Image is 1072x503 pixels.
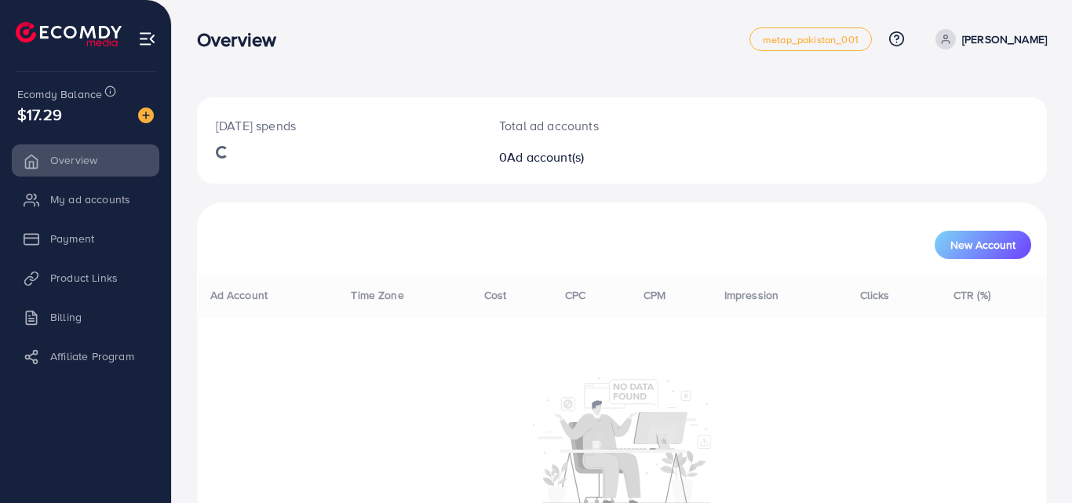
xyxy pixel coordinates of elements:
[138,108,154,123] img: image
[216,116,461,135] p: [DATE] spends
[507,148,584,166] span: Ad account(s)
[929,29,1047,49] a: [PERSON_NAME]
[499,116,674,135] p: Total ad accounts
[17,103,62,126] span: $17.29
[17,86,102,102] span: Ecomdy Balance
[16,22,122,46] img: logo
[749,27,872,51] a: metap_pakistan_001
[935,231,1031,259] button: New Account
[950,239,1015,250] span: New Account
[763,35,859,45] span: metap_pakistan_001
[499,150,674,165] h2: 0
[962,30,1047,49] p: [PERSON_NAME]
[138,30,156,48] img: menu
[197,28,289,51] h3: Overview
